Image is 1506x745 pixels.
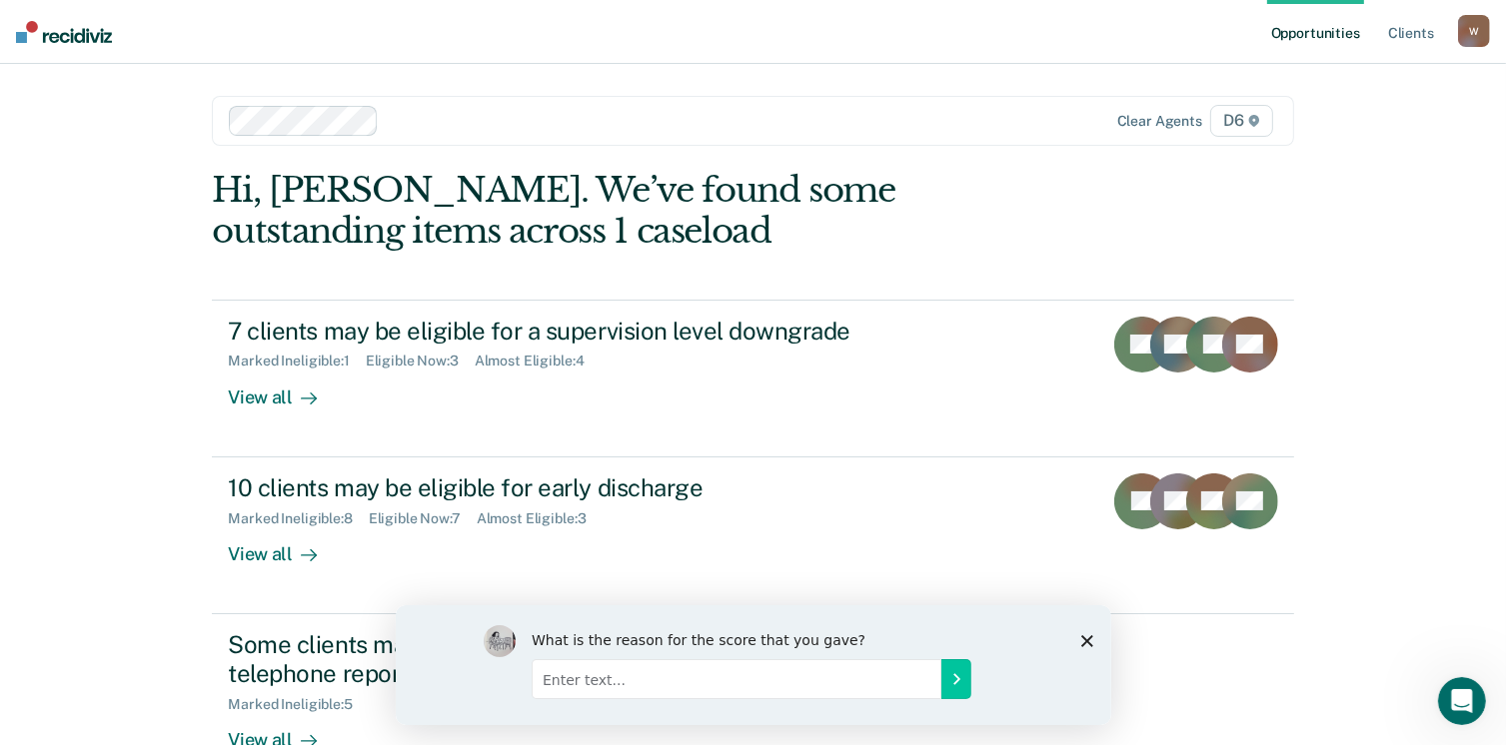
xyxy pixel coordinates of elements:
div: 10 clients may be eligible for early discharge [228,473,929,502]
div: 7 clients may be eligible for a supervision level downgrade [228,317,929,346]
div: Marked Ineligible : 5 [228,696,368,713]
div: View all [228,370,340,408]
img: Recidiviz [16,21,112,43]
div: Marked Ineligible : 1 [228,353,365,370]
div: Hi, [PERSON_NAME]. We’ve found some outstanding items across 1 caseload [212,170,1077,252]
div: Clear agents [1117,113,1202,130]
div: Almost Eligible : 4 [475,353,601,370]
iframe: Survey by Kim from Recidiviz [396,605,1111,725]
span: D6 [1210,105,1273,137]
div: Some clients may be eligible for downgrade to a minimum telephone reporting [228,630,929,688]
div: View all [228,526,340,565]
iframe: Intercom live chat [1438,677,1486,725]
div: Marked Ineligible : 8 [228,510,368,527]
a: 7 clients may be eligible for a supervision level downgradeMarked Ineligible:1Eligible Now:3Almos... [212,300,1293,457]
button: W [1458,15,1490,47]
a: 10 clients may be eligible for early dischargeMarked Ineligible:8Eligible Now:7Almost Eligible:3V... [212,457,1293,614]
div: Eligible Now : 7 [369,510,477,527]
div: Eligible Now : 3 [366,353,475,370]
div: Almost Eligible : 3 [477,510,603,527]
